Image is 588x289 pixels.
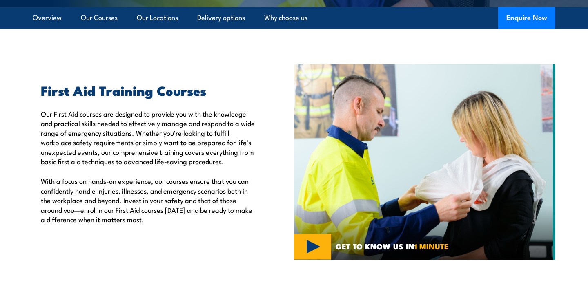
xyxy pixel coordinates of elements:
a: Overview [33,7,62,29]
h2: First Aid Training Courses [41,84,256,96]
p: Our First Aid courses are designed to provide you with the knowledge and practical skills needed ... [41,109,256,166]
strong: 1 MINUTE [414,240,449,252]
button: Enquire Now [498,7,555,29]
span: GET TO KNOW US IN [336,243,449,250]
p: With a focus on hands-on experience, our courses ensure that you can confidently handle injuries,... [41,176,256,224]
a: Delivery options [197,7,245,29]
a: Our Courses [81,7,118,29]
a: Our Locations [137,7,178,29]
img: Fire & Safety Australia deliver Health and Safety Representatives Training Courses – HSR Training [294,64,555,260]
a: Why choose us [264,7,307,29]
